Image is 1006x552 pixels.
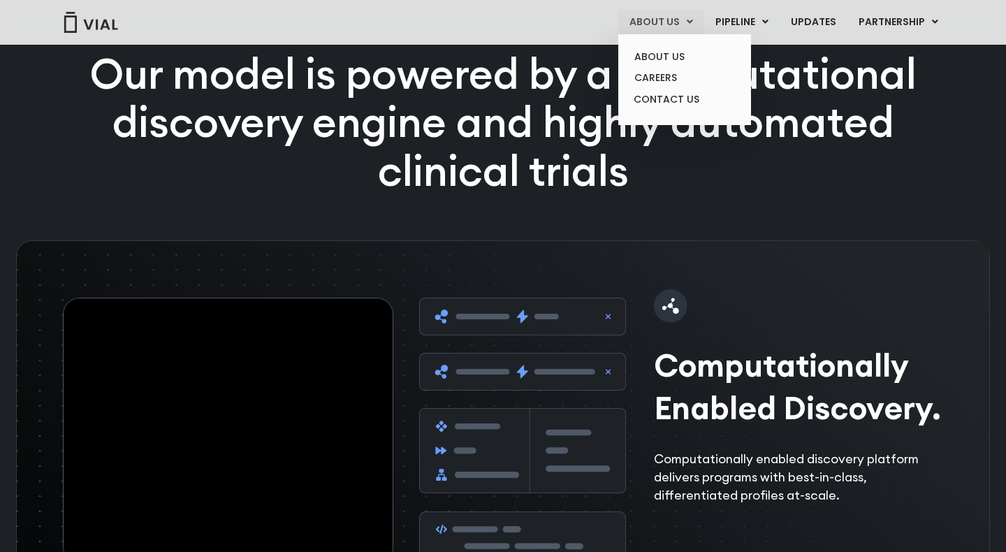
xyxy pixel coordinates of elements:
[780,10,847,34] a: UPDATES
[63,12,119,33] img: Vial Logo
[623,46,745,68] a: ABOUT US
[704,10,779,34] a: PIPELINEMenu Toggle
[53,50,953,196] p: Our model is powered by a computational discovery engine and highly automated clinical trials
[618,10,704,34] a: ABOUT USMenu Toggle
[623,89,745,111] a: CONTACT US
[654,450,952,504] p: Computationally enabled discovery platform delivers programs with best-in-class, differentiated p...
[623,67,745,89] a: CAREERS
[654,344,952,429] h2: Computationally Enabled Discovery.
[847,10,949,34] a: PARTNERSHIPMenu Toggle
[654,289,687,323] img: molecule-icon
